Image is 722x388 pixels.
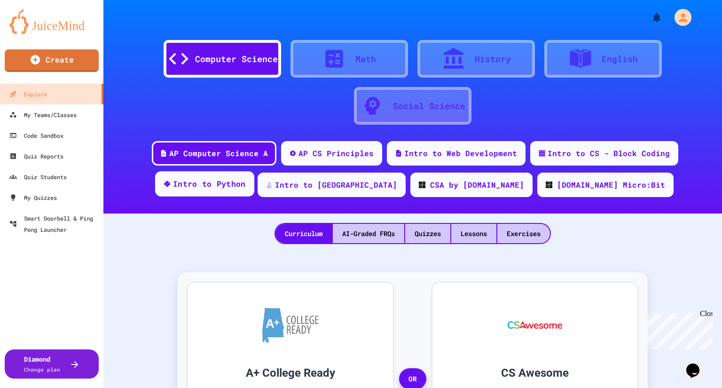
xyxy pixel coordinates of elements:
[430,179,524,190] div: CSA by [DOMAIN_NAME]
[634,9,665,25] div: My Notifications
[9,130,63,141] div: Code Sandbox
[9,88,47,100] div: Explore
[602,53,638,65] div: English
[475,53,511,65] div: History
[275,224,332,243] div: Curriculum
[404,148,517,159] div: Intro to Web Development
[405,224,450,243] div: Quizzes
[419,182,425,188] img: CODE_logo_RGB.png
[497,224,550,243] div: Exercises
[9,171,67,182] div: Quiz Students
[447,364,623,381] h3: CS Awesome
[298,148,374,159] div: AP CS Principles
[333,224,404,243] div: AI-Graded FRQs
[355,53,376,65] div: Math
[393,100,465,112] div: Social Science
[24,366,60,373] span: Change plan
[557,179,665,190] div: [DOMAIN_NAME] Micro:Bit
[4,4,65,60] div: Chat with us now!Close
[9,192,57,203] div: My Quizzes
[683,350,713,379] iframe: chat widget
[262,308,319,343] img: A+ College Ready
[5,349,99,379] button: DiamondChange plan
[9,109,77,120] div: My Teams/Classes
[451,224,496,243] div: Lessons
[195,53,278,65] div: Computer Science
[24,354,60,374] div: Diamond
[202,364,379,381] h3: A+ College Ready
[548,148,670,159] div: Intro to CS - Block Coding
[9,9,94,34] img: logo-orange.svg
[665,7,694,28] div: My Account
[9,150,63,162] div: Quiz Reports
[644,309,713,349] iframe: chat widget
[169,148,268,159] div: AP Computer Science A
[275,179,397,190] div: Intro to [GEOGRAPHIC_DATA]
[5,49,99,72] a: Create
[546,182,552,188] img: CODE_logo_RGB.png
[173,178,246,190] div: Intro to Python
[498,297,572,353] img: CS Awesome
[9,213,100,235] div: Smart Doorbell & Ping Pong Launcher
